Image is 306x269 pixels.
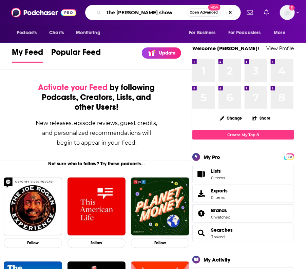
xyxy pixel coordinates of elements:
[49,28,64,38] span: Charts
[17,28,37,38] span: Podcasts
[38,82,108,92] span: Activate your Feed
[187,8,221,17] button: Open AdvancedNew
[216,114,246,122] button: Change
[131,178,189,235] img: Planet Money
[208,4,221,11] span: New
[195,228,208,238] a: Searches
[35,83,157,112] div: by following Podcasts, Creators, Lists, and other Users!
[211,168,221,174] span: Lists
[159,50,176,56] p: Update
[192,165,294,183] a: Lists
[289,5,295,11] svg: Add a profile image
[4,238,62,248] button: Follow
[12,47,43,61] span: My Feed
[142,47,181,59] a: Update
[261,7,272,18] a: Show notifications dropdown
[211,207,230,213] a: Brands
[85,5,241,20] div: Search podcasts, credits, & more...
[228,28,261,38] span: For Podcasters
[190,11,218,14] span: Open Advanced
[244,7,256,18] a: Show notifications dropdown
[204,256,230,263] div: My Activity
[195,169,208,179] span: Lists
[51,47,101,61] span: Popular Feed
[104,7,187,18] input: Search podcasts, credits, & more...
[51,47,101,63] a: Popular Feed
[211,215,230,220] a: 0 watched
[211,207,227,213] span: Brands
[269,26,294,39] button: open menu
[252,111,271,125] button: Share
[195,209,208,218] a: Brands
[211,227,233,233] a: Searches
[68,238,126,248] button: Follow
[267,45,294,51] a: View Profile
[211,195,228,200] span: 0 items
[211,168,225,174] span: Lists
[192,204,294,223] span: Brands
[12,47,43,63] a: My Feed
[280,5,295,20] span: Logged in as sashagoldin
[11,6,76,19] img: Podchaser - Follow, Share and Rate Podcasts
[211,188,228,194] span: Exports
[285,154,293,159] a: PRO
[35,118,157,148] div: New releases, episode reviews, guest credits, and personalized recommendations will begin to appe...
[12,26,45,39] button: open menu
[71,26,109,39] button: open menu
[280,5,295,20] button: Show profile menu
[68,178,126,235] img: This American Life
[224,26,271,39] button: open menu
[192,224,294,242] span: Searches
[189,28,216,38] span: For Business
[1,161,192,167] div: Not sure who to follow? Try these podcasts...
[131,238,189,248] button: Follow
[285,154,293,160] span: PRO
[4,178,62,235] img: The Joe Rogan Experience
[204,154,220,160] div: My Pro
[45,26,68,39] a: Charts
[192,130,294,139] a: Create My Top 8
[195,189,208,199] span: Exports
[184,26,224,39] button: open menu
[274,28,286,38] span: More
[76,28,100,38] span: Monitoring
[192,185,294,203] a: Exports
[211,234,225,239] a: 3 saved
[192,45,260,51] a: Welcome [PERSON_NAME]!
[280,5,295,20] img: User Profile
[211,175,225,180] span: 0 items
